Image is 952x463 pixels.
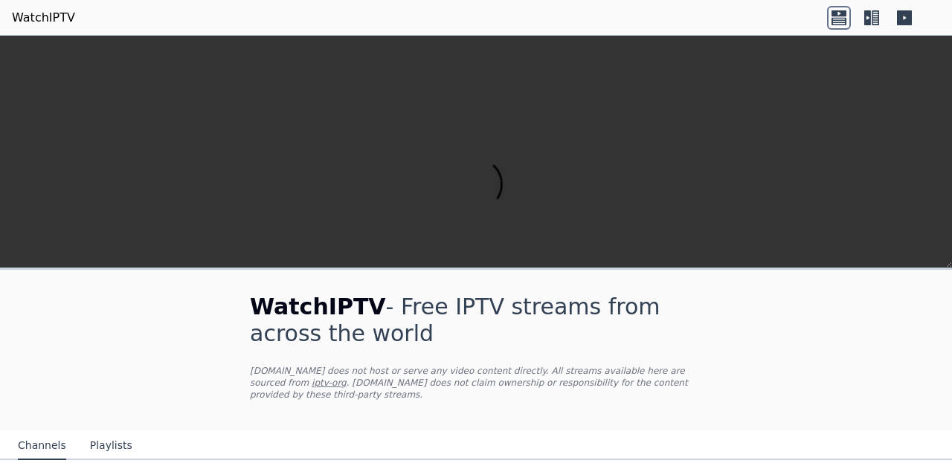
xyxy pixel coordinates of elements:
[250,294,386,320] span: WatchIPTV
[250,365,702,401] p: [DOMAIN_NAME] does not host or serve any video content directly. All streams available here are s...
[90,432,132,460] button: Playlists
[12,9,75,27] a: WatchIPTV
[250,294,702,347] h1: - Free IPTV streams from across the world
[18,432,66,460] button: Channels
[312,378,347,388] a: iptv-org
